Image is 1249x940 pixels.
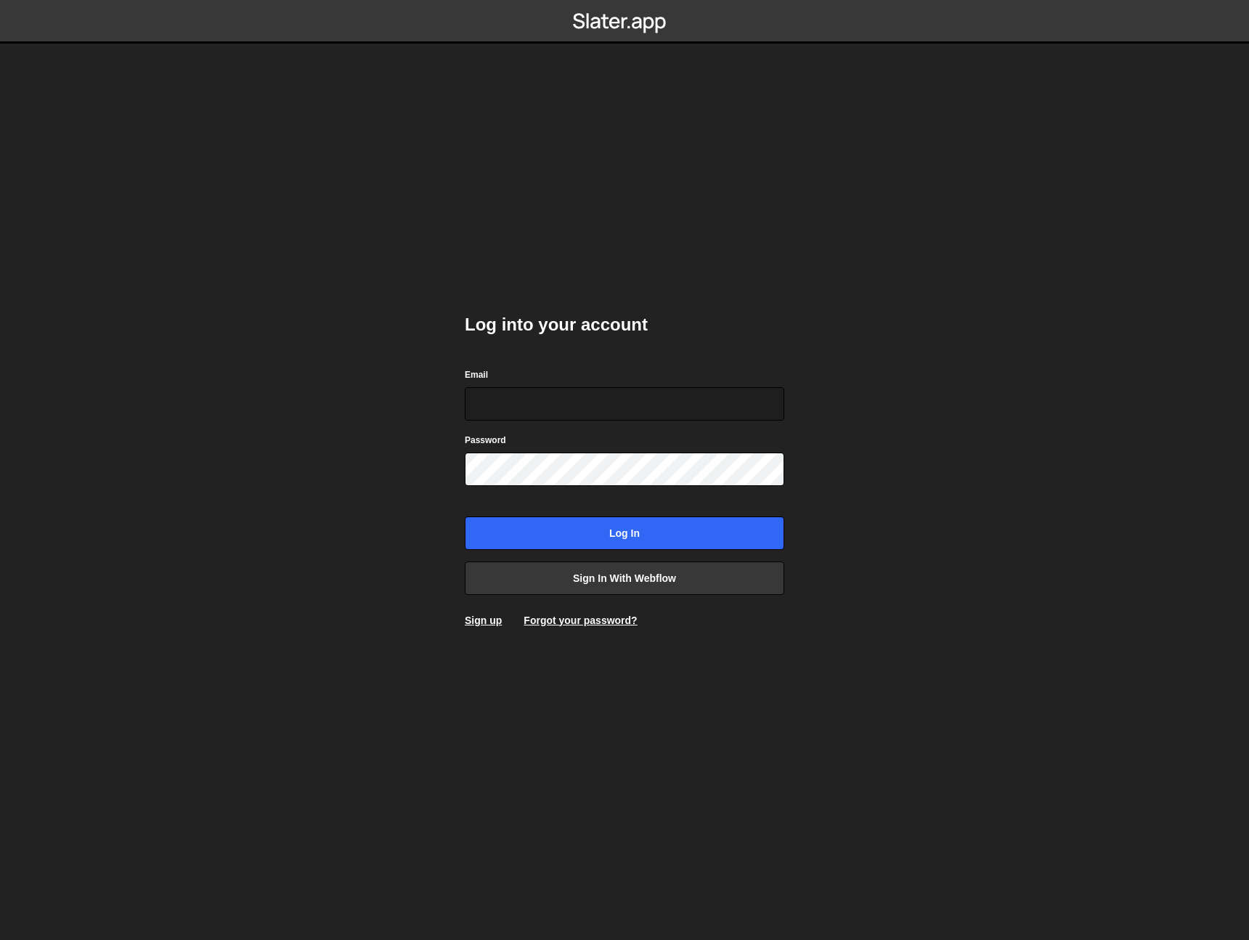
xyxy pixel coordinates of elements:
label: Password [465,433,506,447]
label: Email [465,368,488,382]
a: Forgot your password? [524,615,637,626]
a: Sign in with Webflow [465,562,784,595]
input: Log in [465,516,784,550]
h2: Log into your account [465,313,784,336]
a: Sign up [465,615,502,626]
